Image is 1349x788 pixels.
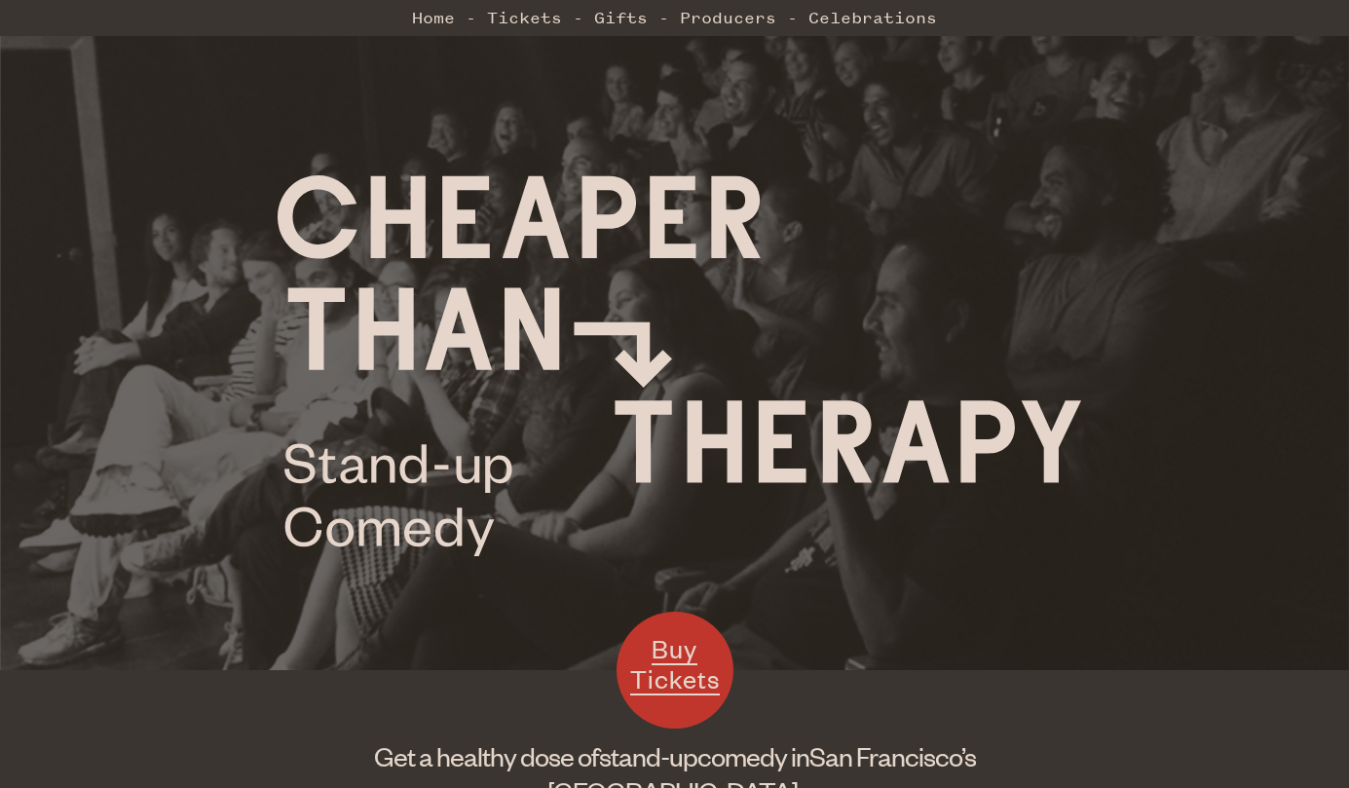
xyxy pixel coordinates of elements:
img: Cheaper Than Therapy logo [278,175,1081,556]
span: stand-up [599,739,697,772]
span: Buy Tickets [630,632,720,695]
span: San Francisco’s [809,739,976,772]
a: Buy Tickets [617,612,733,729]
